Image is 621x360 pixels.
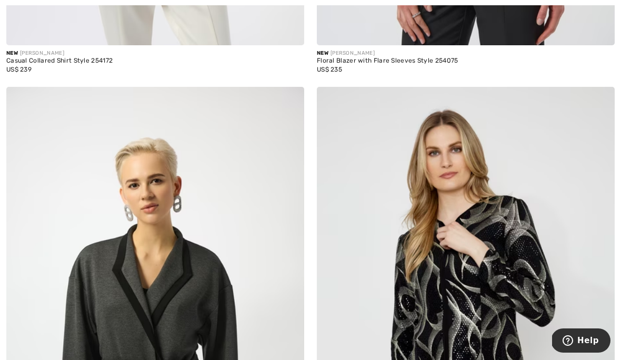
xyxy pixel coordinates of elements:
[317,50,328,56] span: New
[317,66,342,73] span: US$ 235
[317,49,615,57] div: [PERSON_NAME]
[317,57,615,65] div: Floral Blazer with Flare Sleeves Style 254075
[6,66,32,73] span: US$ 239
[6,57,304,65] div: Casual Collared Shirt Style 254172
[6,49,304,57] div: [PERSON_NAME]
[6,50,18,56] span: New
[552,328,610,355] iframe: Opens a widget where you can find more information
